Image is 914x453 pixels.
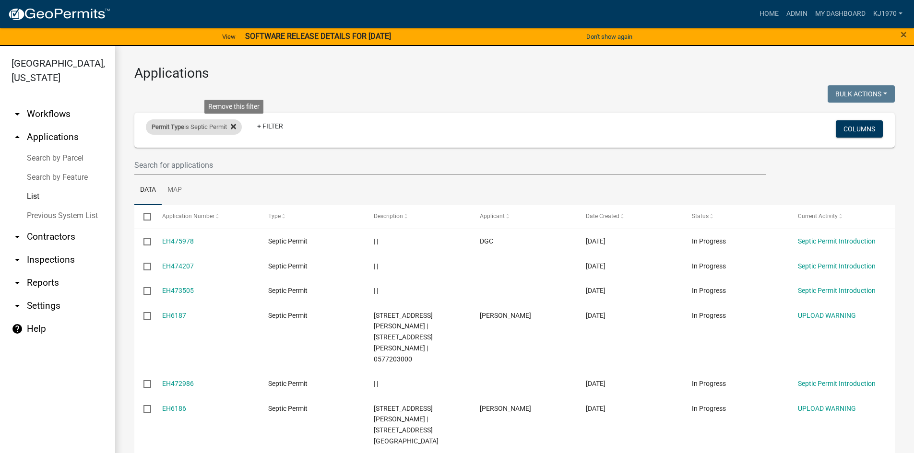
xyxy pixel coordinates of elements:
span: 09/05/2025 [586,262,605,270]
span: × [901,28,907,41]
a: + Filter [249,117,291,135]
a: EH472986 [162,380,194,387]
a: EH473505 [162,287,194,294]
datatable-header-cell: Select [134,205,153,228]
button: Bulk Actions [828,85,895,103]
a: Septic Permit Introduction [798,380,876,387]
a: EH474207 [162,262,194,270]
datatable-header-cell: Type [259,205,365,228]
a: Septic Permit Introduction [798,237,876,245]
input: Search for applications [134,155,766,175]
datatable-header-cell: Description [365,205,471,228]
span: In Progress [692,287,726,294]
span: 09/04/2025 [586,287,605,294]
span: In Progress [692,380,726,387]
a: My Dashboard [811,5,869,23]
datatable-header-cell: Date Created [577,205,683,228]
a: Home [756,5,783,23]
span: 208 40TH AVE, RUNNELLS, IA 50237 | 208 40TH AVE | 2193600101 [374,405,439,445]
div: Remove this filter [204,100,263,114]
span: NANCY MONTALVO [480,405,531,412]
span: DGC [480,237,493,245]
div: is Septic Permit [146,119,242,135]
span: In Progress [692,312,726,319]
i: arrow_drop_down [12,254,23,266]
a: Admin [783,5,811,23]
a: EH6187 [162,312,186,319]
button: Close [901,29,907,40]
span: In Progress [692,262,726,270]
a: UPLOAD WARNING [798,405,856,412]
span: Septic Permit [268,380,308,387]
span: 09/09/2025 [586,237,605,245]
span: Permit Type [152,123,184,130]
i: arrow_drop_down [12,277,23,289]
a: Septic Permit Introduction [798,262,876,270]
button: Columns [836,120,883,138]
datatable-header-cell: Application Number [153,205,259,228]
a: kj1970 [869,5,906,23]
span: Description [374,213,403,220]
span: | | [374,237,378,245]
span: Septic Permit [268,405,308,412]
h3: Applications [134,65,895,81]
span: In Progress [692,405,726,412]
a: EH475978 [162,237,194,245]
a: Map [162,175,188,206]
span: 09/03/2025 [586,380,605,387]
span: Applicant [480,213,505,220]
a: EH6186 [162,405,186,412]
span: Septic Permit [268,312,308,319]
span: Status [692,213,709,220]
span: 1676 NEWBOLD DR, KNOXVILLE, IA 501387 | 1676 NEWBOLD DR | 0577203000 [374,312,433,363]
span: 09/03/2025 [586,405,605,412]
span: 09/03/2025 [586,312,605,319]
i: arrow_drop_up [12,131,23,143]
span: In Progress [692,237,726,245]
span: Type [268,213,281,220]
span: Date Created [586,213,619,220]
a: Septic Permit Introduction [798,287,876,294]
i: arrow_drop_down [12,300,23,312]
datatable-header-cell: Current Activity [789,205,895,228]
span: Septic Permit [268,262,308,270]
span: Septic Permit [268,287,308,294]
span: | | [374,380,378,387]
i: arrow_drop_down [12,108,23,120]
span: Septic Permit [268,237,308,245]
a: View [218,29,239,45]
span: | | [374,287,378,294]
strong: SOFTWARE RELEASE DETAILS FOR [DATE] [245,32,391,41]
i: help [12,323,23,335]
span: Application Number [162,213,214,220]
datatable-header-cell: Status [683,205,789,228]
span: | | [374,262,378,270]
span: RUSSELL ANDERSON [480,312,531,319]
button: Don't show again [582,29,636,45]
span: Current Activity [798,213,838,220]
a: UPLOAD WARNING [798,312,856,319]
i: arrow_drop_down [12,231,23,243]
a: Data [134,175,162,206]
datatable-header-cell: Applicant [471,205,577,228]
